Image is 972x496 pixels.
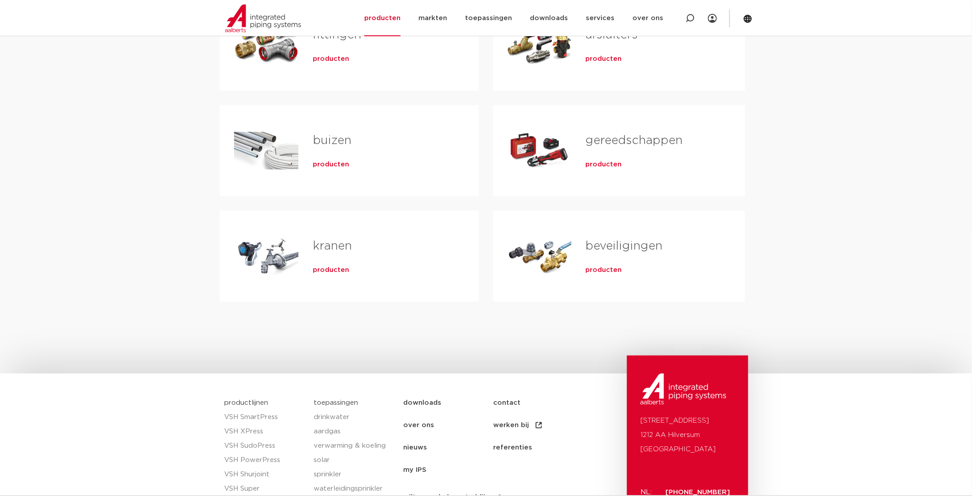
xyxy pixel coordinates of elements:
a: VSH PowerPress [224,453,305,467]
a: VSH XPress [224,424,305,439]
a: werken bij [493,414,583,437]
a: producten [586,55,622,64]
a: fittingen [313,29,361,41]
a: VSH Super [224,482,305,496]
a: verwarming & koeling [314,439,394,453]
a: producten [313,55,349,64]
a: drinkwater [314,410,394,424]
a: over ons [403,414,493,437]
nav: Menu [403,392,623,481]
a: aardgas [314,424,394,439]
a: beveiligingen [586,240,663,252]
a: gereedschappen [586,135,683,146]
a: referenties [493,437,583,459]
a: waterleidingsprinkler [314,482,394,496]
a: producten [313,266,349,275]
a: afsluiters [586,29,638,41]
a: VSH SudoPress [224,439,305,453]
a: buizen [313,135,351,146]
a: VSH Shurjoint [224,467,305,482]
a: kranen [313,240,352,252]
a: contact [493,392,583,414]
a: sprinkler [314,467,394,482]
a: producten [313,160,349,169]
a: nieuws [403,437,493,459]
a: [PHONE_NUMBER] [665,489,730,496]
a: producten [586,266,622,275]
a: producten [586,160,622,169]
a: productlijnen [224,399,268,406]
p: [STREET_ADDRESS] 1212 AA Hilversum [GEOGRAPHIC_DATA] [640,414,734,457]
a: toepassingen [314,399,358,406]
a: my IPS [403,459,493,481]
a: VSH SmartPress [224,410,305,424]
a: solar [314,453,394,467]
a: downloads [403,392,493,414]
